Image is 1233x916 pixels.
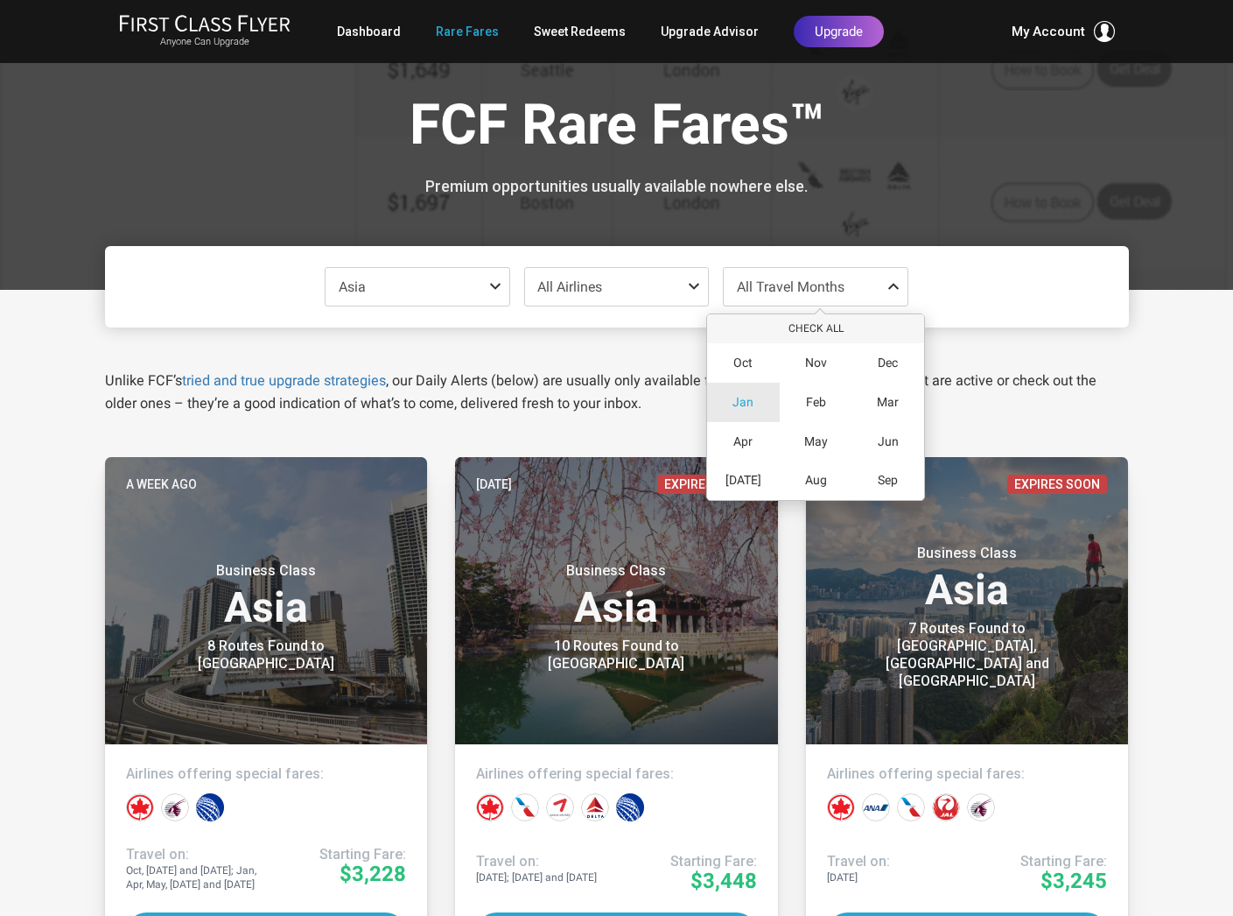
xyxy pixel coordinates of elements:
div: 10 Routes Found to [GEOGRAPHIC_DATA] [507,638,725,673]
p: Unlike FCF’s , our Daily Alerts (below) are usually only available for a short time. Jump on thos... [105,370,1129,415]
span: Dec [878,356,898,370]
div: Air Canada [827,793,855,821]
div: Air Canada [476,793,504,821]
span: Expires Soon [1007,475,1107,494]
div: Delta Airlines [581,793,609,821]
span: May [804,434,828,449]
span: Nov [805,356,827,370]
span: Jan [732,395,753,410]
h3: Asia [476,562,757,629]
button: My Account [1012,21,1115,42]
span: Feb [806,395,826,410]
h3: Asia [827,545,1108,611]
span: Oct [733,356,753,370]
div: American Airlines [511,793,539,821]
span: Expires Soon [657,475,757,494]
time: [DATE] [476,475,512,494]
h4: Airlines offering special fares: [476,765,757,783]
button: Check All [707,314,924,343]
a: First Class FlyerAnyone Can Upgrade [119,14,291,49]
time: A week ago [126,475,197,494]
div: United [196,793,224,821]
div: American Airlines [897,793,925,821]
a: Upgrade [794,16,884,47]
span: Apr [733,434,753,449]
span: Asia [339,278,366,295]
span: Jun [878,434,899,449]
div: United [616,793,644,821]
img: First Class Flyer [119,14,291,32]
h1: FCF Rare Fares™ [118,95,1116,162]
div: Japan Airlines [932,793,960,821]
small: Business Class [157,562,375,580]
a: tried and true upgrade strategies [182,372,386,389]
a: Rare Fares [436,16,499,47]
a: Upgrade Advisor [661,16,759,47]
div: Air Canada [126,793,154,821]
h3: Premium opportunities usually available nowhere else. [118,178,1116,195]
span: Sep [878,473,898,488]
div: Qatar [967,793,995,821]
div: Asiana [546,793,574,821]
div: 8 Routes Found to [GEOGRAPHIC_DATA] [157,638,375,673]
small: Business Class [507,562,725,580]
span: [DATE] [725,473,761,488]
span: Aug [805,473,827,488]
span: My Account [1012,21,1085,42]
a: Dashboard [337,16,401,47]
span: All Travel Months [737,278,844,295]
div: Qatar [161,793,189,821]
h3: Asia [126,562,407,629]
small: Anyone Can Upgrade [119,36,291,48]
small: Business Class [858,545,1076,562]
span: Mar [877,395,899,410]
h4: Airlines offering special fares: [827,765,1108,783]
a: Sweet Redeems [534,16,626,47]
div: 7 Routes Found to [GEOGRAPHIC_DATA], [GEOGRAPHIC_DATA] and [GEOGRAPHIC_DATA] [858,620,1076,690]
span: All Airlines [537,278,602,295]
div: All Nippon Airways [862,793,890,821]
h4: Airlines offering special fares: [126,765,407,783]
